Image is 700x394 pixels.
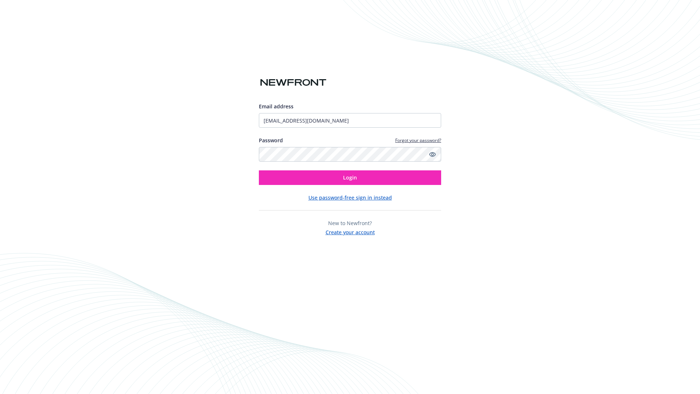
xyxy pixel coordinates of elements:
[343,174,357,181] span: Login
[428,150,437,159] a: Show password
[259,113,441,128] input: Enter your email
[308,194,392,201] button: Use password-free sign in instead
[326,227,375,236] button: Create your account
[259,136,283,144] label: Password
[259,170,441,185] button: Login
[259,147,441,162] input: Enter your password
[259,103,293,110] span: Email address
[395,137,441,143] a: Forgot your password?
[328,220,372,227] span: New to Newfront?
[259,76,328,89] img: Newfront logo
